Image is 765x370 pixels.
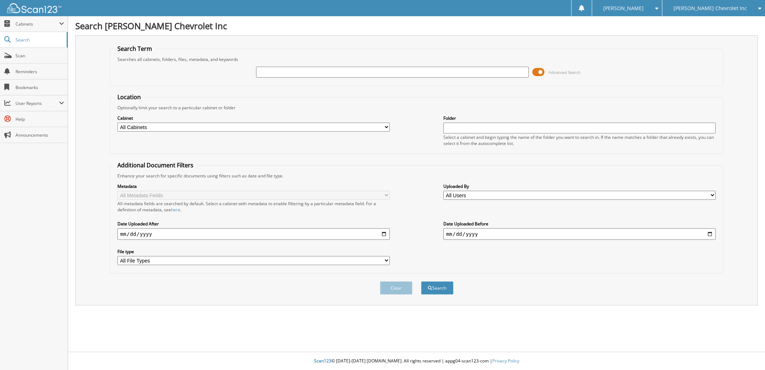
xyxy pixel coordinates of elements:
[492,358,519,364] a: Privacy Policy
[114,45,156,53] legend: Search Term
[117,228,390,240] input: start
[114,56,720,62] div: Searches all cabinets, folders, files, metadata, and keywords
[549,70,581,75] span: Advanced Search
[117,221,390,227] label: Date Uploaded After
[674,6,747,10] span: [PERSON_NAME] Chevrolet Inc
[114,173,720,179] div: Enhance your search for specific documents using filters such as date and file type.
[314,358,331,364] span: Scan123
[15,84,64,91] span: Bookmarks
[68,352,765,370] div: © [DATE]-[DATE] [DOMAIN_NAME]. All rights reserved | appg04-scan123-com |
[7,3,61,13] img: scan123-logo-white.svg
[443,115,716,121] label: Folder
[15,69,64,75] span: Reminders
[117,183,390,189] label: Metadata
[171,207,180,213] a: here
[117,115,390,121] label: Cabinet
[117,201,390,213] div: All metadata fields are searched by default. Select a cabinet with metadata to enable filtering b...
[443,183,716,189] label: Uploaded By
[443,134,716,146] div: Select a cabinet and begin typing the name of the folder you want to search in. If the name match...
[15,53,64,59] span: Scan
[117,248,390,255] label: File type
[114,105,720,111] div: Optionally limit your search to a particular cabinet or folder
[75,20,758,32] h1: Search [PERSON_NAME] Chevrolet Inc
[443,221,716,227] label: Date Uploaded Before
[443,228,716,240] input: end
[15,21,59,27] span: Cabinets
[380,281,412,295] button: Clear
[15,37,63,43] span: Search
[603,6,644,10] span: [PERSON_NAME]
[15,132,64,138] span: Announcements
[15,116,64,122] span: Help
[15,100,59,106] span: User Reports
[114,161,197,169] legend: Additional Document Filters
[421,281,453,295] button: Search
[114,93,144,101] legend: Location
